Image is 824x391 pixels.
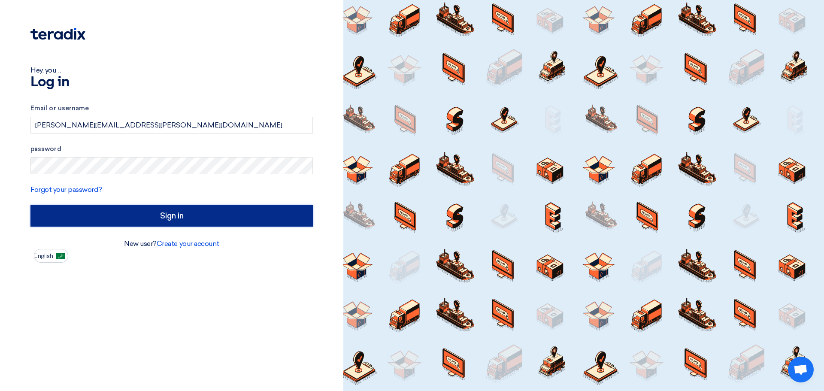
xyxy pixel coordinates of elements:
[30,76,69,89] font: Log in
[34,252,53,260] font: English
[30,117,313,134] input: Enter your business email or username
[30,185,102,194] a: Forgot your password?
[30,66,61,74] font: Hey, you ...
[30,28,85,40] img: Teradix logo
[30,104,89,112] font: Email or username
[788,357,814,382] a: Open chat
[124,239,157,248] font: New user?
[157,239,219,248] a: Create your account
[30,205,313,227] input: Sign in
[30,145,61,153] font: password
[34,249,68,263] button: English
[56,253,65,259] img: ar-AR.png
